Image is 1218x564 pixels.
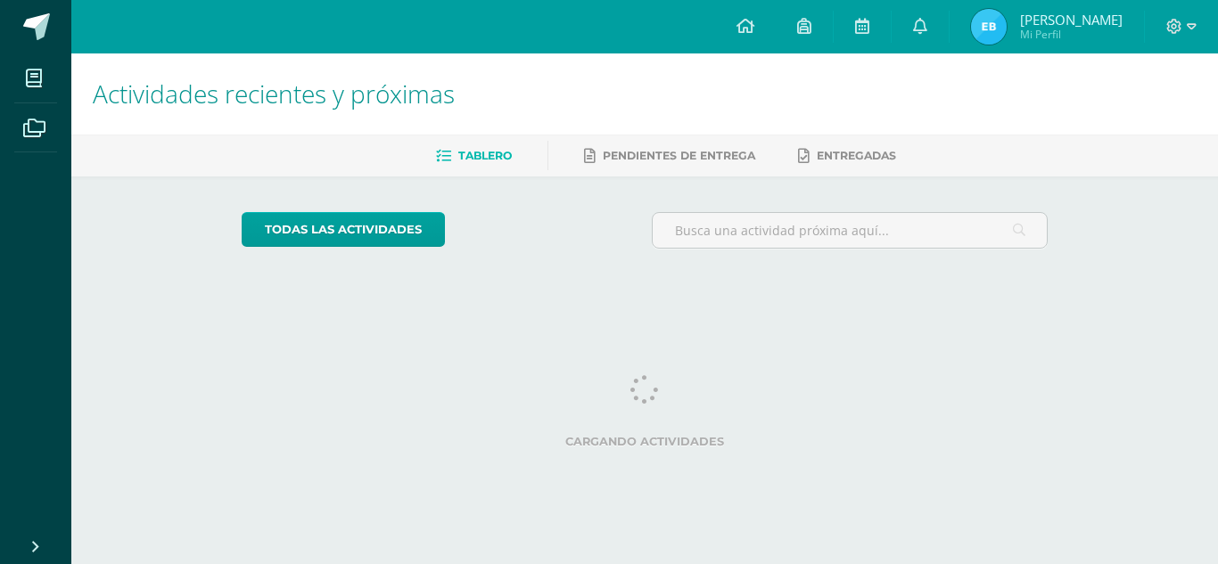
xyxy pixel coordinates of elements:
span: Tablero [458,149,512,162]
a: Tablero [436,142,512,170]
label: Cargando actividades [242,435,1049,448]
a: Entregadas [798,142,896,170]
input: Busca una actividad próxima aquí... [653,213,1048,248]
span: Entregadas [817,149,896,162]
span: Pendientes de entrega [603,149,755,162]
span: Mi Perfil [1020,27,1123,42]
a: Pendientes de entrega [584,142,755,170]
a: todas las Actividades [242,212,445,247]
img: 0ed109ca12d1264537df69ef7edd7325.png [971,9,1007,45]
span: [PERSON_NAME] [1020,11,1123,29]
span: Actividades recientes y próximas [93,77,455,110]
